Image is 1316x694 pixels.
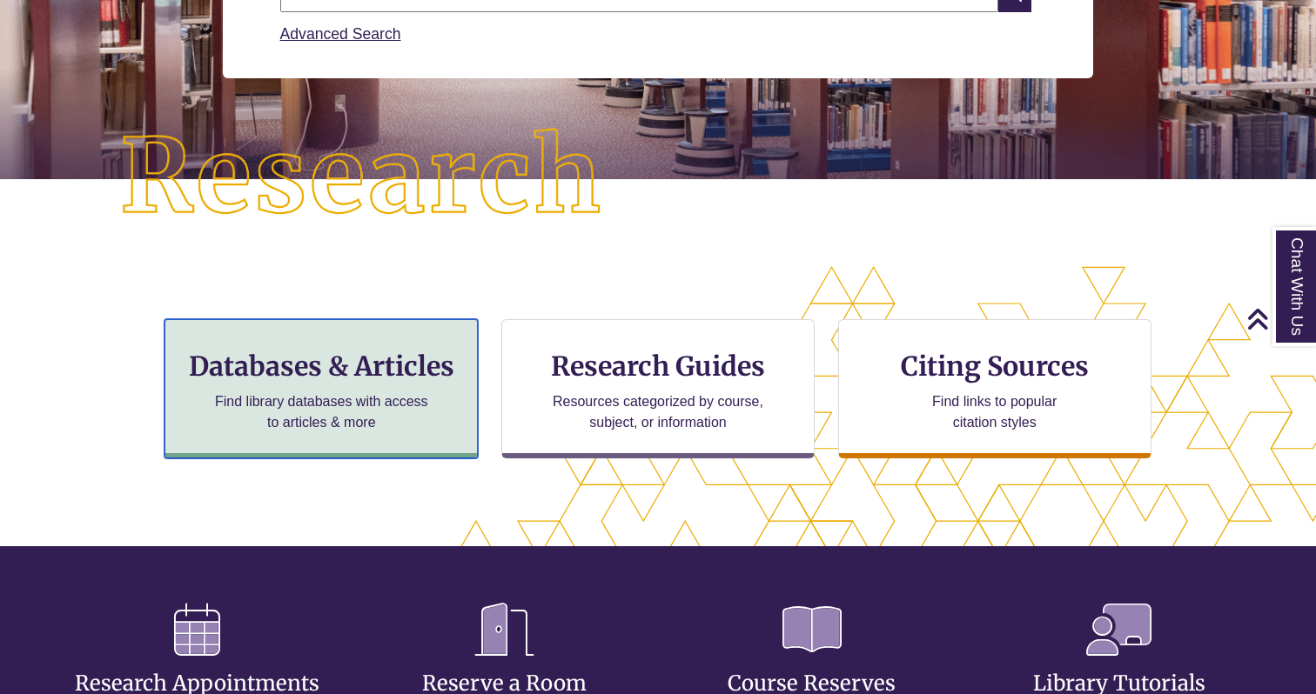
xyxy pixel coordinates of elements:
[1246,307,1312,330] a: Back to Top
[280,25,401,43] a: Advanced Search
[838,319,1151,458] a: Citing Sources Find links to popular citation styles
[208,391,435,433] p: Find library databases with access to articles & more
[501,319,815,458] a: Research Guides Resources categorized by course, subject, or information
[516,350,800,383] h3: Research Guides
[889,350,1101,383] h3: Citing Sources
[179,350,463,383] h3: Databases & Articles
[164,319,478,458] a: Databases & Articles Find library databases with access to articles & more
[910,391,1079,433] p: Find links to popular citation styles
[66,75,658,280] img: Research
[545,391,772,433] p: Resources categorized by course, subject, or information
